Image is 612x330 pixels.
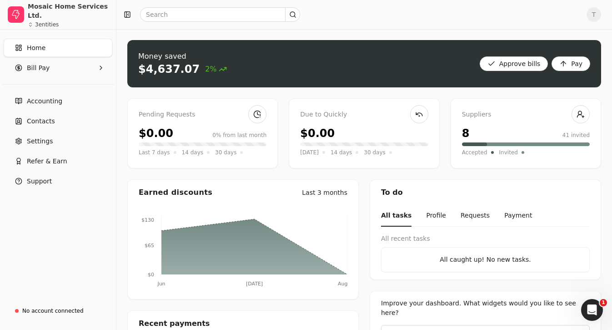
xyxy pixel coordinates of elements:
[140,7,300,22] input: Search
[138,62,200,76] div: $4,637.07
[338,281,347,287] tspan: Aug
[35,22,59,27] div: 3 entities
[27,43,45,53] span: Home
[28,2,108,20] div: Mosaic Home Services Ltd.
[139,110,266,120] div: Pending Requests
[499,148,518,157] span: Invited
[480,56,548,71] button: Approve bills
[148,272,154,278] tspan: $0
[4,59,112,77] button: Bill Pay
[212,131,266,139] div: 0% from last month
[4,112,112,130] a: Contacts
[461,205,490,227] button: Requests
[331,148,352,157] span: 14 days
[139,187,212,198] div: Earned discounts
[302,188,347,198] div: Last 3 months
[4,303,112,319] a: No account connected
[552,56,590,71] button: Pay
[182,148,203,157] span: 14 days
[562,131,590,139] div: 41 invited
[581,299,603,321] iframe: Intercom live chat
[205,64,226,75] span: 2%
[364,148,385,157] span: 30 days
[215,148,236,157] span: 30 days
[139,148,170,157] span: Last 7 days
[426,205,446,227] button: Profile
[157,281,165,287] tspan: Jun
[600,299,607,306] span: 1
[300,148,319,157] span: [DATE]
[145,243,154,249] tspan: $65
[504,205,532,227] button: Payment
[4,92,112,110] a: Accounting
[381,205,411,227] button: All tasks
[139,125,173,142] div: $0.00
[370,180,601,205] div: To do
[4,172,112,190] button: Support
[4,132,112,150] a: Settings
[27,137,53,146] span: Settings
[462,148,487,157] span: Accepted
[462,110,590,120] div: Suppliers
[381,234,590,244] div: All recent tasks
[381,299,590,318] div: Improve your dashboard. What widgets would you like to see here?
[4,39,112,57] a: Home
[389,255,582,264] div: All caught up! No new tasks.
[27,63,50,73] span: Bill Pay
[300,125,335,142] div: $0.00
[300,110,428,120] div: Due to Quickly
[27,177,52,186] span: Support
[27,117,55,126] span: Contacts
[138,51,227,62] div: Money saved
[22,307,84,315] div: No account connected
[27,157,67,166] span: Refer & Earn
[141,217,154,223] tspan: $130
[4,152,112,170] button: Refer & Earn
[246,281,263,287] tspan: [DATE]
[587,7,601,22] button: T
[27,96,62,106] span: Accounting
[462,125,470,142] div: 8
